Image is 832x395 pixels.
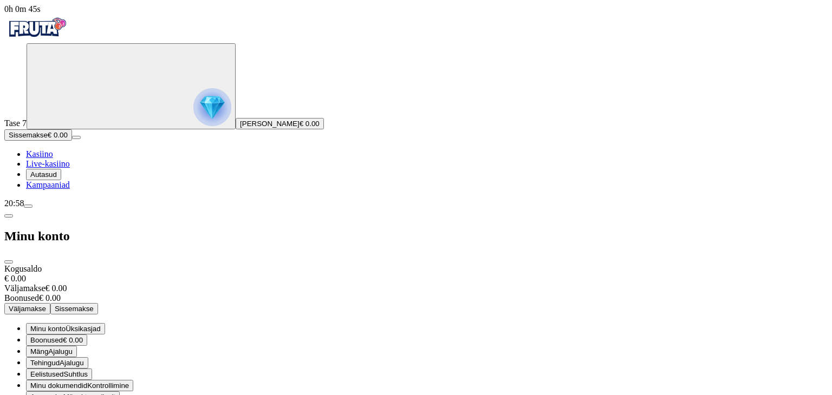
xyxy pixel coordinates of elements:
a: gift-inverted iconKampaaniad [26,180,70,189]
a: diamond iconKasiino [26,149,53,159]
button: document iconMinu dokumendidKontrollimine [26,380,133,391]
button: reward iconAutasud [26,169,61,180]
div: Kogusaldo [4,264,828,284]
span: 20:58 [4,199,24,208]
span: Eelistused [30,370,64,378]
button: reward progress [27,43,236,129]
span: Boonused [30,336,63,344]
button: [PERSON_NAME]€ 0.00 [236,118,324,129]
span: Boonused [4,293,39,302]
button: chevron-left icon [4,214,13,218]
span: Üksikasjad [66,325,100,333]
span: Minu konto [30,325,66,333]
div: € 0.00 [4,274,828,284]
span: Tase 7 [4,119,27,128]
nav: Primary [4,14,828,190]
span: Kontrollimine [87,381,129,390]
span: € 0.00 [300,120,320,128]
img: Fruta [4,14,69,41]
button: history iconMängAjalugu [26,346,77,357]
button: Sissemakseplus icon€ 0.00 [4,129,72,141]
button: transactions iconTehingudAjalugu [26,357,88,368]
span: Sissemakse [9,131,48,139]
span: Minu dokumendid [30,381,87,390]
span: Ajalugu [48,347,72,356]
span: Kampaaniad [26,180,70,189]
button: close [4,260,13,264]
span: Kasiino [26,149,53,159]
button: Väljamakse [4,303,50,314]
button: menu [24,205,32,208]
div: € 0.00 [4,284,828,293]
span: Live-kasiino [26,159,70,168]
img: reward progress [193,88,231,126]
span: Ajalugu [60,359,83,367]
span: Tehingud [30,359,60,367]
button: Sissemakse [50,303,98,314]
button: smiley iconBoonused€ 0.00 [26,334,87,346]
span: Väljamakse [4,284,45,293]
span: € 0.00 [48,131,68,139]
span: Suhtlus [64,370,88,378]
span: Sissemakse [55,305,94,313]
button: user-circle iconMinu kontoÜksikasjad [26,323,105,334]
a: poker-chip iconLive-kasiino [26,159,70,168]
span: Väljamakse [9,305,46,313]
button: toggle iconEelistusedSuhtlus [26,368,92,380]
span: [PERSON_NAME] [240,120,300,128]
a: Fruta [4,34,69,43]
button: menu [72,136,81,139]
h2: Minu konto [4,229,828,243]
span: € 0.00 [63,336,83,344]
span: Autasud [30,170,57,179]
span: Mäng [30,347,48,356]
span: user session time [4,4,41,14]
div: € 0.00 [4,293,828,303]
